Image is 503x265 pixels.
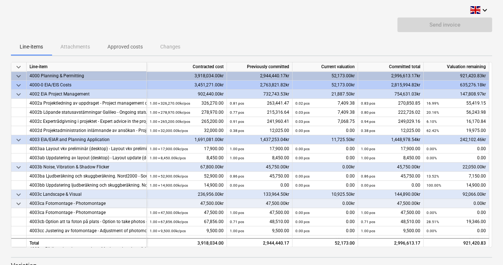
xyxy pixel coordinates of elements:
[361,144,420,153] div: 17,900.00
[295,147,310,151] small: 0.00 pcs
[295,108,355,117] div: 7,409.38
[427,147,437,151] small: 0.00%
[14,199,23,208] span: keyboard_arrow_down
[427,153,486,163] div: 0.00
[361,220,375,224] small: 0.71 pcs
[150,108,224,117] div: 278,970.00
[30,199,144,208] div: 4003ca Fotomontage - Photomontage
[30,172,144,181] div: 4003ba Ljudberäkning och skuggberäkning. Nord2000 - Sound calculation and shadow calculation. Nor...
[424,81,489,90] div: 635,276.18kr
[14,163,23,172] span: keyboard_arrow_down
[361,99,420,108] div: 270,850.85
[361,183,375,187] small: 0.00 pcs
[361,217,420,226] div: 48,510.00
[147,190,227,199] div: 236,956.00kr
[230,235,289,245] div: 13,725.00
[30,190,144,199] div: 4003c Landscape & Visual
[147,163,227,172] div: 67,800.00kr
[292,199,358,208] div: 0.00kr
[358,71,424,81] div: 2,996,613.17kr
[230,217,289,226] div: 48,510.00
[230,239,289,248] div: 2,944,440.17
[295,208,355,217] div: 0.00
[480,6,489,15] i: keyboard_arrow_down
[427,183,441,187] small: 100.00%
[230,208,289,217] div: 47,500.00
[27,62,147,71] div: Line-item
[230,174,244,178] small: 0.86 pcs
[150,217,224,226] div: 67,856.00
[227,135,292,144] div: 1,437,253.04kr
[361,110,375,114] small: 0.80 pcs
[150,211,188,215] small: 1.00 × 47,500.00kr / pcs
[230,183,244,187] small: 0.00 pcs
[295,153,355,163] div: 0.00
[150,220,188,224] small: 1.00 × 67,856.00kr / pcs
[427,129,439,133] small: 62.42%
[295,211,310,215] small: 0.00 pcs
[230,153,289,163] div: 8,450.00
[361,211,375,215] small: 1.00 pcs
[150,239,224,248] div: 3,918,034.00
[147,81,227,90] div: 3,451,271.00kr
[227,199,292,208] div: 47,500.00kr
[30,144,144,153] div: 4003aa Layout vkv preliminär (desktop) - Layout vkv preliminary (desktop version)
[295,229,310,233] small: 0.00 pcs
[427,120,437,124] small: 6.10%
[14,72,23,81] span: keyboard_arrow_down
[30,181,144,190] div: 4003bb Uppdatering ljudberäkning och skuggberäkning. Nord2000 - Update sound calculation and shad...
[427,235,486,245] div: 3,849.50
[30,208,144,217] div: 4003ca Fotomontage - Photomontage
[361,208,420,217] div: 47,500.00
[427,108,486,117] div: 56,243.98
[361,120,375,124] small: 0.94 pcs
[14,63,23,71] span: keyboard_arrow_down
[230,99,289,108] div: 263,441.47
[292,163,358,172] div: 0.00kr
[295,144,355,153] div: 0.00
[361,156,375,160] small: 1.00 pcs
[361,153,420,163] div: 8,450.00
[147,199,227,208] div: 47,500.00kr
[230,117,289,126] div: 241,960.41
[150,172,224,181] div: 52,900.00
[295,101,310,105] small: 0.02 pcs
[295,239,355,248] div: 52,173.00
[361,108,420,117] div: 222,726.02
[230,129,244,133] small: 0.38 pcs
[424,163,489,172] div: 22,050.00kr
[424,190,489,199] div: 92,066.00kr
[292,62,358,71] div: Current valuation
[150,208,224,217] div: 47,500.00
[230,126,289,135] div: 12,025.00
[150,110,190,114] small: 1.00 × 278,970.00kr / pcs
[30,235,144,245] div: 4003cd Ytterligare fotomontage per lokalisering - Additional photo montages per location
[358,81,424,90] div: 2,815,994.82kr
[361,229,375,233] small: 1.00 pcs
[292,71,358,81] div: 52,173.00kr
[150,120,190,124] small: 1.00 × 265,200.00kr / pcs
[427,211,437,215] small: 0.00%
[295,110,310,114] small: 0.03 pcs
[361,181,420,190] div: 0.00
[230,144,289,153] div: 17,900.00
[230,220,244,224] small: 0.71 pcs
[230,211,244,215] small: 1.00 pcs
[230,147,244,151] small: 1.00 pcs
[150,117,224,126] div: 265,200.00
[427,99,486,108] div: 55,419.15
[30,163,144,172] div: 4003b Noise, Vibration & Shadow Flicker
[361,172,420,181] div: 45,750.00
[358,135,424,144] div: 1,448,978.54kr
[147,62,227,71] div: Contracted cost
[150,183,188,187] small: 1.00 × 14,900.00kr / pcs
[227,71,292,81] div: 2,944,440.17kr
[427,101,439,105] small: 16.99%
[30,81,144,90] div: 4000-0 EIA/EIS Costs
[295,172,355,181] div: 0.00
[427,239,486,248] div: 921,420.83
[295,156,310,160] small: 0.00 pcs
[14,136,23,144] span: keyboard_arrow_down
[427,172,486,181] div: 7,150.00
[427,144,486,153] div: 0.00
